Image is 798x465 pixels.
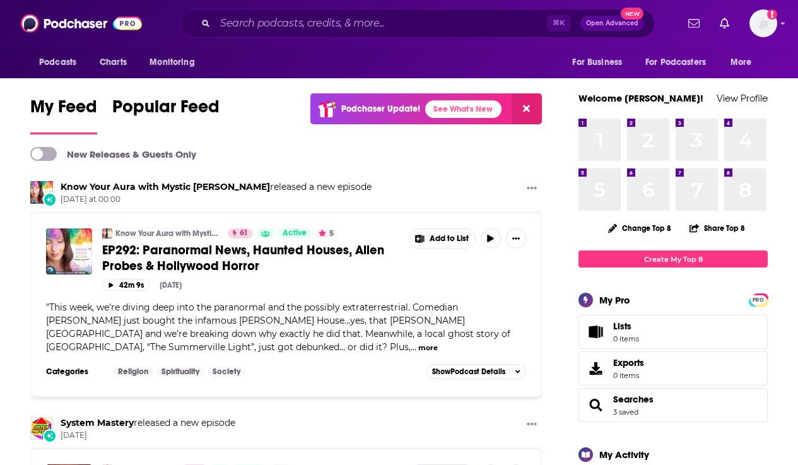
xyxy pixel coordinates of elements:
a: Welcome [PERSON_NAME]! [578,92,703,104]
button: open menu [30,50,93,74]
button: Show More Button [506,228,526,249]
a: Spirituality [156,367,204,377]
span: PRO [751,295,766,305]
a: Active [278,228,312,238]
span: 61 [240,227,248,240]
button: Open AdvancedNew [580,16,644,31]
button: open menu [141,50,211,74]
a: Show notifications dropdown [683,13,705,34]
button: open menu [563,50,638,74]
a: Society [208,367,245,377]
span: EP292: Paranormal News, Haunted Houses, Alien Probes & Hollywood Horror [102,242,384,274]
div: New Episode [43,192,57,206]
button: Show More Button [522,417,542,433]
button: Show More Button [409,229,475,248]
img: EP292: Paranormal News, Haunted Houses, Alien Probes & Hollywood Horror [46,228,92,274]
button: ShowPodcast Details [426,364,526,379]
button: open menu [637,50,724,74]
span: Charts [100,54,127,71]
a: Searches [613,394,654,405]
a: Searches [583,396,608,414]
span: New [621,8,643,20]
img: User Profile [749,9,777,37]
button: 42m 9s [102,279,150,291]
button: Show profile menu [749,9,777,37]
a: Charts [91,50,134,74]
span: Searches [578,388,768,422]
input: Search podcasts, credits, & more... [215,13,547,33]
span: [DATE] [61,430,235,441]
button: Change Top 8 [601,220,679,236]
img: Podchaser - Follow, Share and Rate Podcasts [21,11,142,35]
button: Share Top 8 [689,216,746,240]
a: New Releases & Guests Only [30,147,196,161]
a: Exports [578,351,768,386]
button: open menu [722,50,768,74]
a: PRO [751,295,766,304]
span: Exports [613,357,644,368]
span: This week, we're diving deep into the paranormal and the possibly extraterrestrial. Comedian [PER... [46,302,510,353]
span: Logged in as RebeccaThomas9000 [749,9,777,37]
a: See What's New [425,100,502,118]
span: Show Podcast Details [432,367,505,376]
a: Create My Top 8 [578,250,768,268]
button: more [418,343,438,353]
span: More [731,54,752,71]
span: 0 items [613,371,644,380]
div: [DATE] [160,281,182,290]
span: ⌘ K [547,15,570,32]
p: Podchaser Update! [341,103,420,114]
span: Open Advanced [586,20,638,26]
span: Lists [613,321,639,332]
span: 0 items [613,334,639,343]
span: Add to List [430,234,469,244]
svg: Add a profile image [767,9,777,20]
span: My Feed [30,96,97,125]
h3: Categories [46,367,103,377]
a: EP292: Paranormal News, Haunted Houses, Alien Probes & Hollywood Horror [102,242,400,274]
span: Exports [583,360,608,377]
span: Podcasts [39,54,76,71]
div: Search podcasts, credits, & more... [180,9,655,38]
span: ... [411,341,416,353]
a: My Feed [30,96,97,134]
img: Know Your Aura with Mystic Michaela [102,228,112,238]
a: 3 saved [613,408,638,416]
button: 5 [315,228,337,238]
span: Active [283,227,307,240]
a: System Mastery [61,417,134,428]
span: For Business [572,54,622,71]
span: " [46,302,510,353]
img: System Mastery [30,417,53,440]
a: View Profile [717,92,768,104]
span: Lists [583,323,608,341]
a: Know Your Aura with Mystic Michaela [61,181,270,192]
a: Show notifications dropdown [715,13,734,34]
div: My Pro [599,294,630,306]
div: My Activity [599,449,649,461]
a: Popular Feed [112,96,220,134]
img: Know Your Aura with Mystic Michaela [30,181,53,204]
a: Lists [578,315,768,349]
span: Monitoring [150,54,194,71]
a: Know Your Aura with Mystic [PERSON_NAME] [115,228,220,238]
h3: released a new episode [61,181,372,193]
span: Lists [613,321,631,332]
a: 61 [228,228,253,238]
span: [DATE] at 00:00 [61,194,372,205]
button: Show More Button [522,181,542,197]
span: For Podcasters [645,54,706,71]
h3: released a new episode [61,417,235,429]
div: New Episode [43,429,57,443]
a: Religion [113,367,153,377]
span: Popular Feed [112,96,220,125]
